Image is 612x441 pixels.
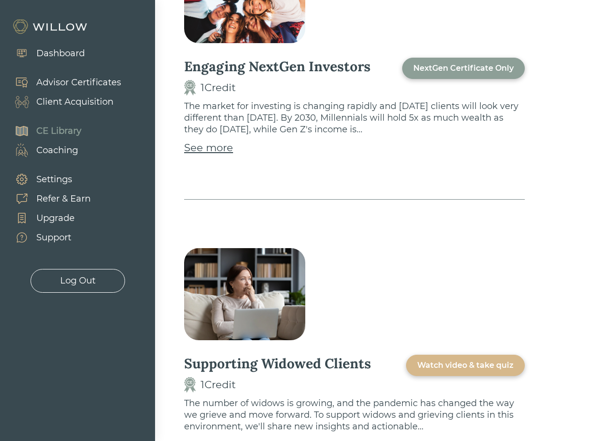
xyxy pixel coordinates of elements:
[184,100,525,135] p: The market for investing is changing rapidly and [DATE] clients will look very different than [DA...
[5,141,81,160] a: Coaching
[5,170,91,189] a: Settings
[5,92,121,111] a: Client Acquisition
[5,73,121,92] a: Advisor Certificates
[184,355,371,372] div: Supporting Widowed Clients
[36,144,78,157] div: Coaching
[5,44,85,63] a: Dashboard
[12,19,90,34] img: Willow
[36,76,121,89] div: Advisor Certificates
[36,231,71,244] div: Support
[201,80,236,95] div: 1 Credit
[184,58,371,75] div: Engaging NextGen Investors
[36,95,113,109] div: Client Acquisition
[36,125,81,138] div: CE Library
[413,63,514,74] div: NextGen Certificate Only
[417,360,514,371] div: Watch video & take quiz
[184,397,525,432] p: The number of widows is growing, and the pandemic has changed the way we grieve and move forward....
[201,377,236,393] div: 1 Credit
[36,47,85,60] div: Dashboard
[36,212,75,225] div: Upgrade
[5,208,91,228] a: Upgrade
[36,192,91,205] div: Refer & Earn
[184,140,233,156] a: See more
[5,189,91,208] a: Refer & Earn
[5,121,81,141] a: CE Library
[60,274,95,287] div: Log Out
[36,173,72,186] div: Settings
